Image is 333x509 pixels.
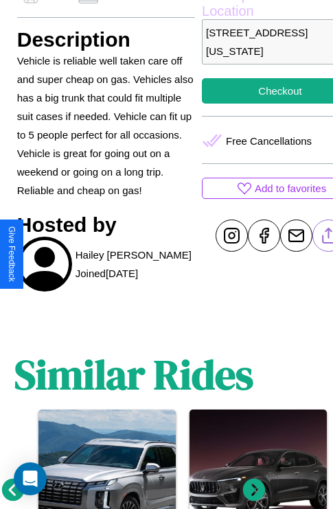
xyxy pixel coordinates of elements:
[76,246,192,264] p: Hailey [PERSON_NAME]
[14,462,47,495] div: Open Intercom Messenger
[17,213,195,237] h3: Hosted by
[17,28,195,51] h3: Description
[226,132,312,150] p: Free Cancellations
[76,264,138,283] p: Joined [DATE]
[14,346,253,403] h1: Similar Rides
[255,179,326,198] p: Add to favorites
[7,226,16,282] div: Give Feedback
[17,51,195,200] p: Vehicle is reliable well taken care off and super cheap on gas. Vehicles also has a big trunk tha...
